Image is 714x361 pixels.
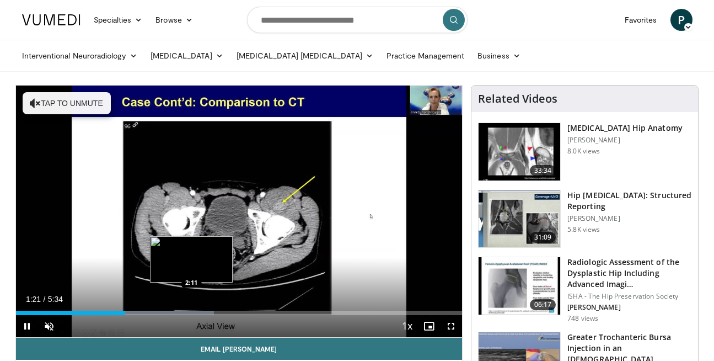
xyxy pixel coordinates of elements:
[567,303,691,312] p: [PERSON_NAME]
[478,123,691,181] a: 33:34 [MEDICAL_DATA] Hip Anatomy [PERSON_NAME] 8.0K views
[530,232,556,243] span: 31:09
[230,45,380,67] a: [MEDICAL_DATA] [MEDICAL_DATA]
[478,190,691,248] a: 31:09 Hip [MEDICAL_DATA]: Structured Reporting [PERSON_NAME] 5.8K views
[478,257,691,323] a: 06:17 Radiologic Assessment of the Dysplastic Hip Including Advanced Imagi… ISHA - The Hip Preser...
[16,86,463,338] video-js: Video Player
[567,190,691,212] h3: Hip [MEDICAL_DATA]: Structured Reporting
[380,45,471,67] a: Practice Management
[567,147,600,156] p: 8.0K views
[22,14,80,25] img: VuMedi Logo
[48,295,63,304] span: 5:34
[530,299,556,310] span: 06:17
[44,295,46,304] span: /
[479,123,560,180] img: ce40c9b7-1c3f-4938-bcbb-e63dda164a4c.150x105_q85_crop-smart_upscale.jpg
[149,9,200,31] a: Browse
[567,123,683,134] h3: [MEDICAL_DATA] Hip Anatomy
[396,315,418,337] button: Playback Rate
[567,257,691,290] h3: Radiologic Assessment of the Dysplastic Hip Including Advanced Imagi…
[23,92,111,114] button: Tap to unmute
[16,315,38,337] button: Pause
[567,225,600,234] p: 5.8K views
[567,314,598,323] p: 748 views
[567,136,683,145] p: [PERSON_NAME]
[15,45,144,67] a: Interventional Neuroradiology
[670,9,692,31] a: P
[567,292,691,301] p: ISHA - The Hip Preservation Society
[618,9,664,31] a: Favorites
[479,190,560,248] img: 25dFSAO0aHMaL5rn4xMDoxOjRrMTspm6.150x105_q85_crop-smart_upscale.jpg
[530,165,556,176] span: 33:34
[478,92,557,105] h4: Related Videos
[418,315,440,337] button: Enable picture-in-picture mode
[38,315,60,337] button: Unmute
[16,311,463,315] div: Progress Bar
[479,257,560,315] img: 27973876-dbb2-427b-a643-fa1d9a48670a.150x105_q85_crop-smart_upscale.jpg
[26,295,41,304] span: 1:21
[567,214,691,223] p: [PERSON_NAME]
[87,9,149,31] a: Specialties
[16,338,463,360] a: Email [PERSON_NAME]
[150,236,233,283] img: image.jpeg
[440,315,462,337] button: Fullscreen
[144,45,230,67] a: [MEDICAL_DATA]
[247,7,468,33] input: Search topics, interventions
[471,45,527,67] a: Business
